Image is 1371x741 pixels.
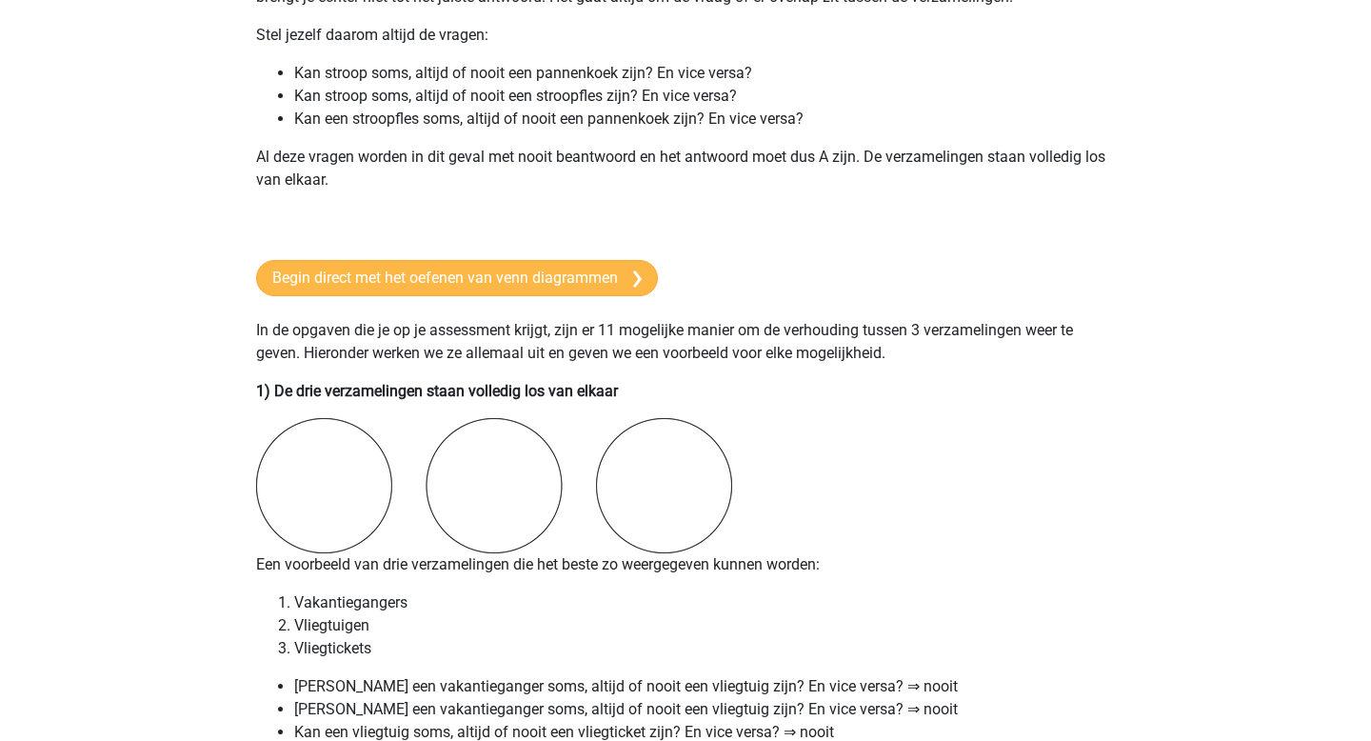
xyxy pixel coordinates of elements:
li: Vakantiegangers [294,591,1115,614]
p: Stel jezelf daarom altijd de vragen: [256,24,1115,47]
b: 1) [256,382,270,400]
a: Begin direct met het oefenen van venn diagrammen [256,260,658,296]
b: De drie verzamelingen staan volledig los van elkaar [274,382,618,400]
p: Al deze vragen worden in dit geval met nooit beantwoord en het antwoord moet dus A zijn. De verza... [256,146,1115,191]
li: Kan een stroopfles soms, altijd of nooit een pannenkoek zijn? En vice versa? [294,108,1115,130]
li: Kan stroop soms, altijd of nooit een stroopfles zijn? En vice versa? [294,85,1115,108]
img: arrow-right.e5bd35279c78.svg [633,270,642,288]
p: In de opgaven die je op je assessment krijgt, zijn er 11 mogelijke manier om de verhouding tussen... [256,319,1115,365]
li: [PERSON_NAME] een vakantieganger soms, altijd of nooit een vliegtuig zijn? En vice versa? ⇒ nooit [294,675,1115,698]
li: [PERSON_NAME] een vakantieganger soms, altijd of nooit een vliegtuig zijn? En vice versa? ⇒ nooit [294,698,1115,721]
img: venn-diagrams2.png [256,418,732,553]
li: Vliegtuigen [294,614,1115,637]
li: Kan stroop soms, altijd of nooit een pannenkoek zijn? En vice versa? [294,62,1115,85]
p: Een voorbeeld van drie verzamelingen die het beste zo weergegeven kunnen worden: [256,553,1115,576]
li: Vliegtickets [294,637,1115,660]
